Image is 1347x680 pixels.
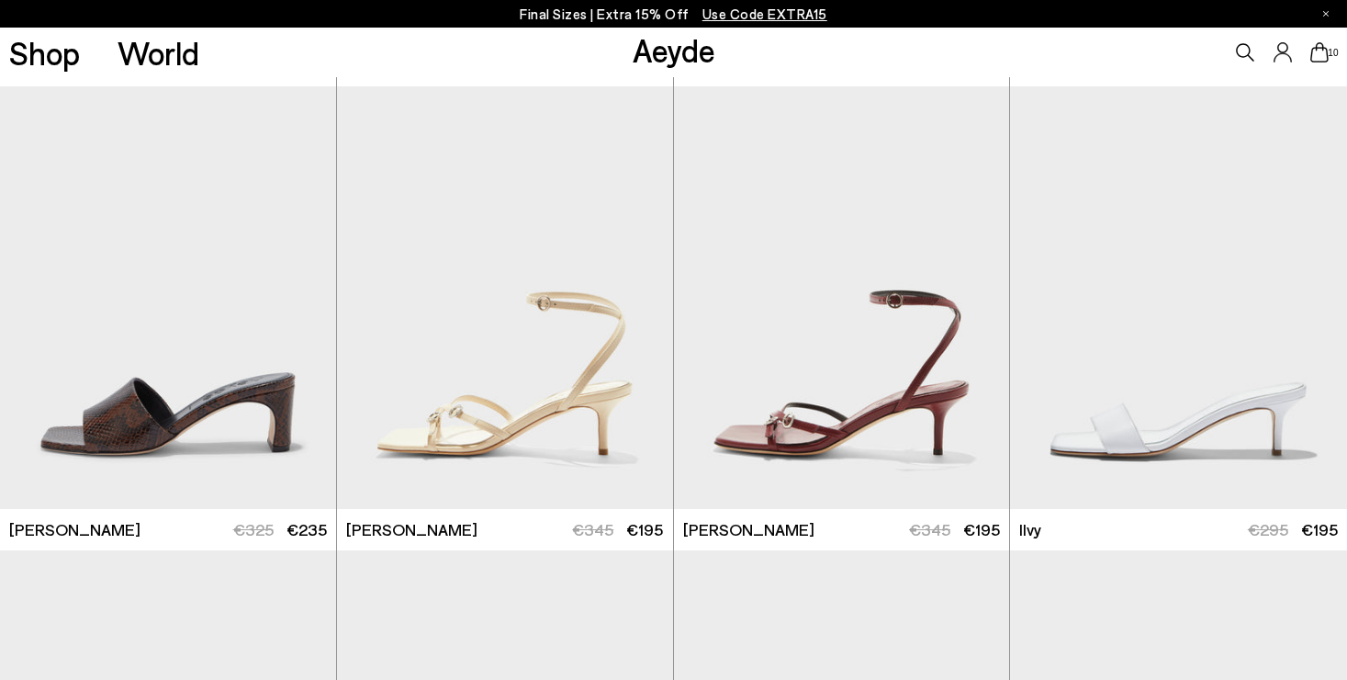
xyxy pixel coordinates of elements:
a: Ilvy €295 €195 [1010,509,1347,550]
a: [PERSON_NAME] €345 €195 [337,509,673,550]
span: [PERSON_NAME] [9,518,140,541]
span: [PERSON_NAME] [346,518,477,541]
span: €345 [572,519,613,539]
span: €195 [963,519,1000,539]
p: Final Sizes | Extra 15% Off [520,3,827,26]
a: 10 [1310,42,1329,62]
a: [PERSON_NAME] €345 €195 [674,509,1010,550]
span: €195 [1301,519,1338,539]
a: World [118,37,199,69]
span: €345 [909,519,950,539]
span: €235 [286,519,327,539]
span: Navigate to /collections/ss25-final-sizes [702,6,827,22]
img: Libby Leather Kitten-Heel Sandals [337,86,673,509]
span: [PERSON_NAME] [683,518,814,541]
span: €325 [233,519,274,539]
a: Aeyde [633,30,715,69]
span: €195 [626,519,663,539]
span: Ilvy [1019,518,1041,541]
img: Libby Leather Kitten-Heel Sandals [674,86,1010,509]
a: Shop [9,37,80,69]
span: 10 [1329,48,1338,58]
span: €295 [1248,519,1288,539]
img: Ilvy Leather Mules [1010,86,1347,509]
